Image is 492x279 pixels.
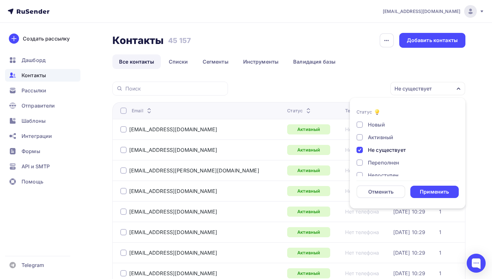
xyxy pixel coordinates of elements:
a: Нет телефона [345,167,379,174]
a: [DATE] 10:29 [393,208,426,215]
a: Нет телефона [345,270,379,276]
a: Шаблоны [5,115,80,127]
a: Нет телефона [345,229,379,235]
a: Нет телефона [345,188,379,194]
div: Отменить [368,188,394,195]
a: Дашборд [5,54,80,66]
a: Нет телефона [345,208,379,215]
h2: Контакты [112,34,164,47]
span: [EMAIL_ADDRESS][DOMAIN_NAME] [383,8,460,15]
a: Валидация базы [287,54,342,69]
span: Интеграции [22,132,52,140]
span: Отправители [22,102,55,109]
a: 1 [439,270,441,276]
a: Нет телефона [345,250,379,256]
div: Новый [368,121,385,128]
span: Telegram [22,261,44,269]
ul: Не существует [350,98,465,208]
a: Активный [287,124,330,134]
span: Контакты [22,71,46,79]
div: Статус [356,109,372,115]
a: Активный [287,207,330,217]
a: Нет телефона [345,126,379,133]
div: Статус [287,108,312,114]
div: Создать рассылку [23,35,70,42]
div: Недоступен [368,171,399,179]
a: Активный [287,248,330,258]
a: [DATE] 10:29 [393,270,426,276]
a: [DATE] 10:29 [393,229,426,235]
div: Телефон [345,108,373,114]
a: 1 [439,250,441,256]
a: [EMAIL_ADDRESS][DOMAIN_NAME] [129,270,217,276]
a: Активный [287,145,330,155]
span: Рассылки [22,87,46,94]
a: [EMAIL_ADDRESS][DOMAIN_NAME] [129,147,217,153]
input: Поиск [125,85,224,92]
a: Активный [287,227,330,237]
a: [EMAIL_ADDRESS][PERSON_NAME][DOMAIN_NAME] [129,167,259,174]
span: API и SMTP [22,163,50,170]
a: Нет телефона [345,147,379,153]
div: Не существует [394,85,432,92]
a: 1 [439,208,441,215]
span: Дашборд [22,56,46,64]
div: Переполнен [368,159,399,166]
a: Активный [287,186,330,196]
div: Email [132,108,153,114]
a: [EMAIL_ADDRESS][DOMAIN_NAME] [383,5,484,18]
span: Формы [22,147,40,155]
a: Все контакты [112,54,161,69]
button: Не существует [390,82,465,96]
a: Инструменты [237,54,286,69]
a: Рассылки [5,84,80,97]
a: 1 [439,229,441,235]
a: [EMAIL_ADDRESS][DOMAIN_NAME] [129,188,217,194]
a: [EMAIL_ADDRESS][DOMAIN_NAME] [129,126,217,133]
a: Активный [287,268,330,278]
a: [EMAIL_ADDRESS][DOMAIN_NAME] [129,208,217,215]
div: Применить [420,188,449,195]
span: Шаблоны [22,117,46,125]
a: Активный [287,165,330,176]
a: Отправители [5,99,80,112]
a: [DATE] 10:29 [393,250,426,256]
div: Активный [368,133,393,141]
span: Помощь [22,178,43,185]
a: [EMAIL_ADDRESS][DOMAIN_NAME] [129,229,217,235]
a: [EMAIL_ADDRESS][DOMAIN_NAME] [129,250,217,256]
div: Добавить контакты [407,37,458,44]
a: Списки [162,54,195,69]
